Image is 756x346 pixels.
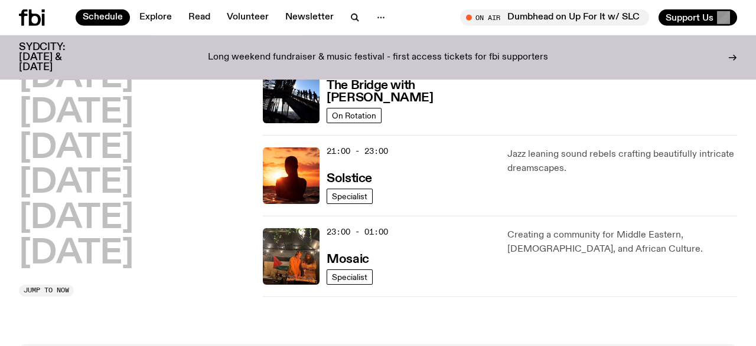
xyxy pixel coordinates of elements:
span: Specialist [332,192,367,200]
button: [DATE] [19,97,133,130]
button: On AirDumbhead on Up For It w/ SLC [460,9,649,26]
button: [DATE] [19,167,133,200]
p: Jazz leaning sound rebels crafting beautifully intricate dreamscapes. [507,147,737,176]
a: Volunteer [220,9,276,26]
a: On Rotation [327,108,382,123]
a: Newsletter [278,9,341,26]
span: Specialist [332,272,367,281]
button: Support Us [659,9,737,26]
img: Tommy and Jono Playing at a fundraiser for Palestine [263,228,320,285]
a: The Bridge with [PERSON_NAME] [327,77,493,104]
a: Mosaic [327,251,369,266]
h3: Mosaic [327,253,369,266]
span: Jump to now [24,287,69,294]
h3: Solstice [327,173,372,185]
a: Explore [132,9,179,26]
a: Solstice [327,170,372,185]
a: Schedule [76,9,130,26]
span: 23:00 - 01:00 [327,226,388,238]
button: [DATE] [19,202,133,235]
img: A girl standing in the ocean as waist level, staring into the rise of the sun. [263,147,320,204]
button: [DATE] [19,238,133,271]
span: Support Us [666,12,713,23]
h3: SYDCITY: [DATE] & [DATE] [19,42,94,73]
h3: The Bridge with [PERSON_NAME] [327,80,493,104]
button: Jump to now [19,285,74,296]
a: Read [181,9,217,26]
a: Specialist [327,189,373,204]
span: On Rotation [332,111,376,120]
img: People climb Sydney's Harbour Bridge [263,67,320,123]
a: Specialist [327,269,373,285]
p: Long weekend fundraiser & music festival - first access tickets for fbi supporters [208,52,548,63]
p: Creating a community for Middle Eastern, [DEMOGRAPHIC_DATA], and African Culture. [507,228,737,256]
button: [DATE] [19,132,133,165]
span: 21:00 - 23:00 [327,146,388,157]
